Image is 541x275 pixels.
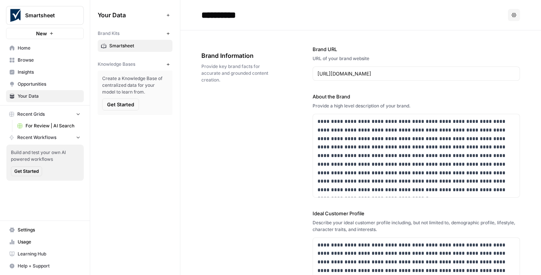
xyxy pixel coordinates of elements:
[18,227,80,233] span: Settings
[18,57,80,63] span: Browse
[201,63,270,83] span: Provide key brand facts for accurate and grounded content creation.
[6,6,84,25] button: Workspace: Smartsheet
[18,81,80,88] span: Opportunities
[6,109,84,120] button: Recent Grids
[17,134,56,141] span: Recent Workflows
[102,75,168,95] span: Create a Knowledge Base of centralized data for your model to learn from.
[98,61,135,68] span: Knowledge Bases
[18,45,80,51] span: Home
[6,78,84,90] a: Opportunities
[11,166,42,176] button: Get Started
[201,51,270,60] span: Brand Information
[313,103,520,109] div: Provide a high level description of your brand.
[6,236,84,248] a: Usage
[6,66,84,78] a: Insights
[11,149,79,163] span: Build and test your own AI powered workflows
[6,90,84,102] a: Your Data
[14,120,84,132] a: For Review | AI Search
[18,93,80,100] span: Your Data
[25,12,71,19] span: Smartsheet
[102,98,139,110] button: Get Started
[313,210,520,217] label: Ideal Customer Profile
[6,224,84,236] a: Settings
[98,40,172,52] a: Smartsheet
[9,9,22,22] img: Smartsheet Logo
[313,93,520,100] label: About the Brand
[6,42,84,54] a: Home
[18,263,80,269] span: Help + Support
[14,168,39,175] span: Get Started
[17,111,45,118] span: Recent Grids
[313,219,520,233] div: Describe your ideal customer profile including, but not limited to, demographic profile, lifestyl...
[6,248,84,260] a: Learning Hub
[26,122,80,129] span: For Review | AI Search
[6,54,84,66] a: Browse
[313,45,520,53] label: Brand URL
[107,101,134,108] span: Get Started
[98,30,119,37] span: Brand Kits
[6,260,84,272] button: Help + Support
[36,30,47,37] span: New
[317,70,515,77] input: www.sundaysoccer.com
[18,69,80,76] span: Insights
[6,132,84,143] button: Recent Workflows
[98,11,163,20] span: Your Data
[18,251,80,257] span: Learning Hub
[313,55,520,62] div: URL of your brand website
[109,42,169,49] span: Smartsheet
[6,28,84,39] button: New
[18,239,80,245] span: Usage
